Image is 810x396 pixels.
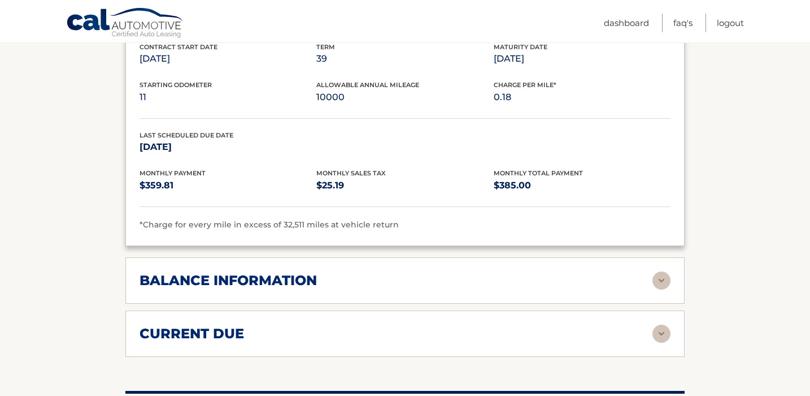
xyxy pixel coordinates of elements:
p: [DATE] [494,51,670,67]
span: Monthly Payment [140,169,206,177]
span: Contract Start Date [140,43,217,51]
span: Last Scheduled Due Date [140,131,233,139]
p: 0.18 [494,89,670,105]
span: Monthly Total Payment [494,169,583,177]
span: Charge Per Mile* [494,81,556,89]
h2: balance information [140,272,317,289]
p: [DATE] [140,51,316,67]
a: Dashboard [604,14,649,32]
p: 39 [316,51,493,67]
p: 11 [140,89,316,105]
a: Logout [717,14,744,32]
img: accordion-rest.svg [652,272,670,290]
a: Cal Automotive [66,7,185,40]
span: Starting Odometer [140,81,212,89]
span: *Charge for every mile in excess of 32,511 miles at vehicle return [140,219,399,230]
p: 10000 [316,89,493,105]
span: Allowable Annual Mileage [316,81,419,89]
span: Monthly Sales Tax [316,169,386,177]
h2: current due [140,325,244,342]
p: $359.81 [140,178,316,193]
span: Term [316,43,335,51]
p: $385.00 [494,178,670,193]
span: Maturity Date [494,43,547,51]
p: $25.19 [316,178,493,193]
img: accordion-rest.svg [652,325,670,343]
a: FAQ's [673,14,693,32]
p: [DATE] [140,139,316,155]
